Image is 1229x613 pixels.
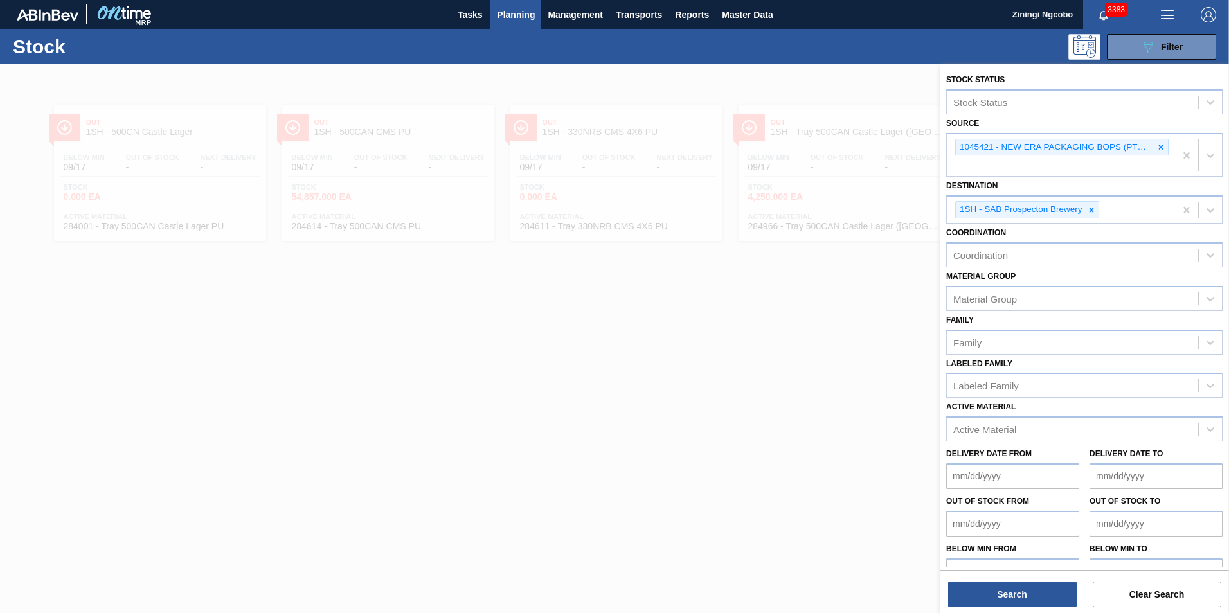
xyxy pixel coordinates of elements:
h1: Stock [13,39,205,54]
label: Out of Stock from [946,497,1029,506]
span: Management [548,7,603,22]
img: TNhmsLtSVTkK8tSr43FrP2fwEKptu5GPRR3wAAAABJRU5ErkJggg== [17,9,78,21]
label: Delivery Date from [946,449,1032,458]
label: Delivery Date to [1090,449,1163,458]
span: Filter [1161,42,1183,52]
div: Material Group [953,293,1017,304]
label: Below Min from [946,544,1016,553]
span: Tasks [456,7,484,22]
img: Logout [1201,7,1216,22]
button: Notifications [1083,6,1124,24]
div: Labeled Family [953,380,1019,391]
button: Filter [1107,34,1216,60]
label: Stock Status [946,75,1005,84]
label: Active Material [946,402,1016,411]
div: 1045421 - NEW ERA PACKAGING BOPS (PTY) LTD [956,139,1154,155]
div: Coordination [953,249,1008,260]
label: Material Group [946,272,1016,281]
div: 1SH - SAB Prospecton Brewery [956,202,1084,218]
span: 3383 [1105,3,1127,17]
label: Family [946,315,974,324]
img: userActions [1160,7,1175,22]
input: mm/dd/yyyy [946,463,1079,489]
span: Planning [497,7,535,22]
span: Transports [616,7,662,22]
label: Source [946,119,979,128]
div: Stock Status [953,96,1007,107]
label: Labeled Family [946,359,1012,368]
label: Below Min to [1090,544,1147,553]
input: mm/dd/yyyy [946,511,1079,537]
input: mm/dd/yyyy [946,558,1079,584]
span: Master Data [722,7,773,22]
input: mm/dd/yyyy [1090,558,1223,584]
input: mm/dd/yyyy [1090,463,1223,489]
div: Family [953,337,982,348]
input: mm/dd/yyyy [1090,511,1223,537]
label: Destination [946,181,998,190]
label: Coordination [946,228,1006,237]
label: Out of Stock to [1090,497,1160,506]
span: Reports [675,7,709,22]
div: Programming: no user selected [1068,34,1100,60]
div: Active Material [953,424,1016,435]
